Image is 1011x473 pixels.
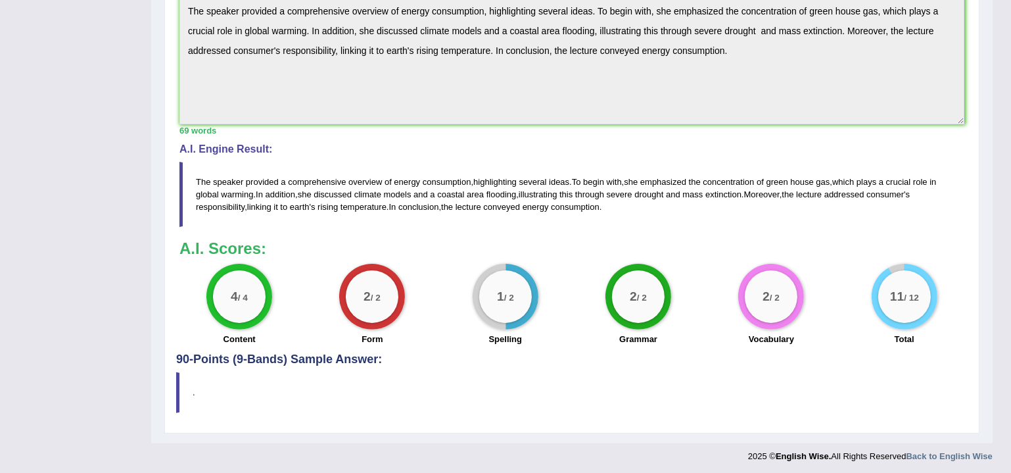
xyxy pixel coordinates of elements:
[288,177,346,187] span: comprehensive
[523,202,549,212] span: energy
[559,189,573,199] span: this
[790,177,813,187] span: house
[624,177,638,187] span: she
[666,189,680,199] span: and
[179,239,266,257] b: A.I. Scores:
[782,189,793,199] span: the
[832,177,854,187] span: which
[913,177,928,187] span: role
[247,202,271,212] span: linking
[637,293,647,303] small: / 2
[298,189,312,199] span: she
[630,289,637,304] big: 2
[311,202,316,212] span: s
[489,333,523,345] label: Spelling
[796,189,822,199] span: lecture
[389,202,396,212] span: In
[385,177,392,187] span: of
[705,189,741,199] span: extinction
[398,202,438,212] span: conclusion
[354,189,381,199] span: climate
[423,177,471,187] span: consumption
[929,177,936,187] span: in
[748,443,993,462] div: 2025 © All Rights Reserved
[749,333,794,345] label: Vocabulary
[497,289,504,304] big: 1
[551,202,600,212] span: consumption
[179,162,964,227] blockquote: , . , , . , , . , ' , ' . , .
[776,451,831,461] strong: English Wise.
[770,293,780,303] small: / 2
[341,202,387,212] span: temperature
[290,202,310,212] span: earth
[196,189,219,199] span: global
[238,293,248,303] small: / 4
[857,177,876,187] span: plays
[437,189,464,199] span: coastal
[744,189,780,199] span: Moreover
[246,177,279,187] span: provided
[904,293,919,303] small: / 12
[816,177,830,187] span: gas
[394,177,420,187] span: energy
[362,333,383,345] label: Form
[364,289,371,304] big: 2
[766,177,788,187] span: green
[682,189,703,199] span: mass
[317,202,338,212] span: rising
[281,177,285,187] span: a
[231,289,238,304] big: 4
[441,202,453,212] span: the
[456,202,481,212] span: lecture
[221,189,253,199] span: warming
[179,143,964,155] h4: A.I. Engine Result:
[256,189,263,199] span: In
[572,177,581,187] span: To
[280,202,287,212] span: to
[866,189,904,199] span: consumer
[273,202,278,212] span: it
[886,177,911,187] span: crucial
[890,289,904,304] big: 11
[384,189,411,199] span: models
[314,189,352,199] span: discussed
[583,177,604,187] span: begin
[879,177,883,187] span: a
[519,177,547,187] span: several
[504,293,514,303] small: / 2
[640,177,686,187] span: emphasized
[763,289,770,304] big: 2
[703,177,754,187] span: concentration
[663,189,666,199] span: Possible typo: you repeated a whitespace (did you mean: )
[757,177,764,187] span: of
[213,177,243,187] span: speaker
[473,177,517,187] span: highlighting
[689,177,701,187] span: the
[176,372,968,412] blockquote: .
[196,177,210,187] span: The
[824,189,864,199] span: addressed
[413,189,428,199] span: and
[634,189,663,199] span: drought
[223,333,256,345] label: Content
[575,189,604,199] span: through
[519,189,557,199] span: illustrating
[371,293,381,303] small: / 2
[895,333,914,345] label: Total
[619,333,657,345] label: Grammar
[486,189,517,199] span: flooding
[483,202,520,212] span: conveyed
[607,189,632,199] span: severe
[348,177,382,187] span: overview
[549,177,569,187] span: ideas
[266,189,296,199] span: addition
[196,202,245,212] span: responsibility
[906,189,910,199] span: s
[467,189,484,199] span: area
[906,451,993,461] a: Back to English Wise
[607,177,622,187] span: with
[179,124,964,137] div: 69 words
[430,189,435,199] span: a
